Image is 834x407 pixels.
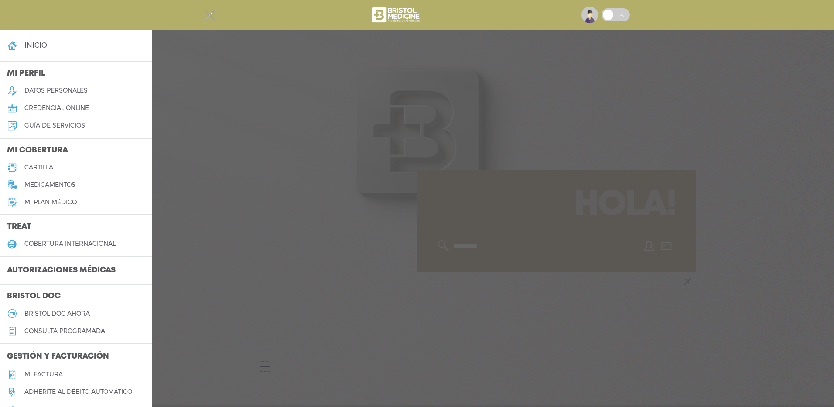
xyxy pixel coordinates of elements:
[24,87,88,94] h5: datos personales
[24,104,89,112] h5: credencial online
[24,240,116,248] h5: cobertura internacional
[24,199,77,206] h5: Mi plan médico
[24,122,85,129] h5: guía de servicios
[24,388,132,396] h5: Adherite al débito automático
[24,310,90,317] h5: Bristol doc ahora
[24,181,75,189] h5: medicamentos
[204,10,215,21] img: Cober_menu-close-white.svg
[24,41,47,49] h4: inicio
[24,371,63,378] h5: Mi factura
[24,328,105,335] h5: consulta programada
[581,7,598,23] img: profile-placeholder.svg
[24,164,53,171] h5: cartilla
[370,4,422,25] img: bristol-medicine-blanco.png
